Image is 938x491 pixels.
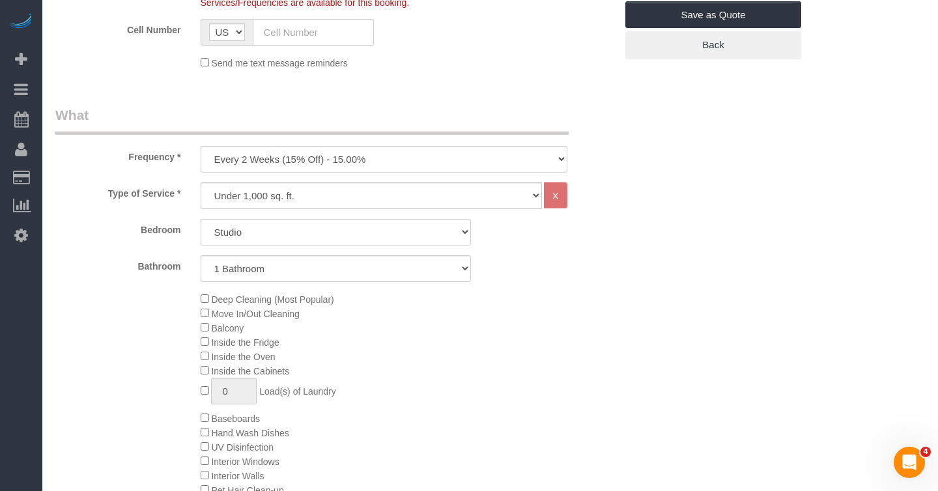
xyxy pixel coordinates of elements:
label: Bedroom [46,219,191,236]
span: Baseboards [211,414,260,424]
span: Balcony [211,323,244,333]
legend: What [55,105,569,135]
span: Interior Walls [211,471,264,481]
span: Send me text message reminders [211,58,347,68]
label: Bathroom [46,255,191,273]
label: Type of Service * [46,182,191,200]
span: Inside the Oven [211,352,275,362]
input: Cell Number [253,19,375,46]
span: Move In/Out Cleaning [211,309,299,319]
a: Save as Quote [625,1,801,29]
label: Cell Number [46,19,191,36]
iframe: Intercom live chat [894,447,925,478]
span: Inside the Cabinets [211,366,289,376]
label: Frequency * [46,146,191,163]
img: Automaid Logo [8,13,34,31]
a: Back [625,31,801,59]
span: Hand Wash Dishes [211,428,289,438]
span: UV Disinfection [211,442,274,453]
span: Load(s) of Laundry [259,386,336,397]
span: Interior Windows [211,456,279,467]
span: Deep Cleaning (Most Popular) [211,294,334,305]
span: Inside the Fridge [211,337,279,348]
span: 4 [920,447,931,457]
